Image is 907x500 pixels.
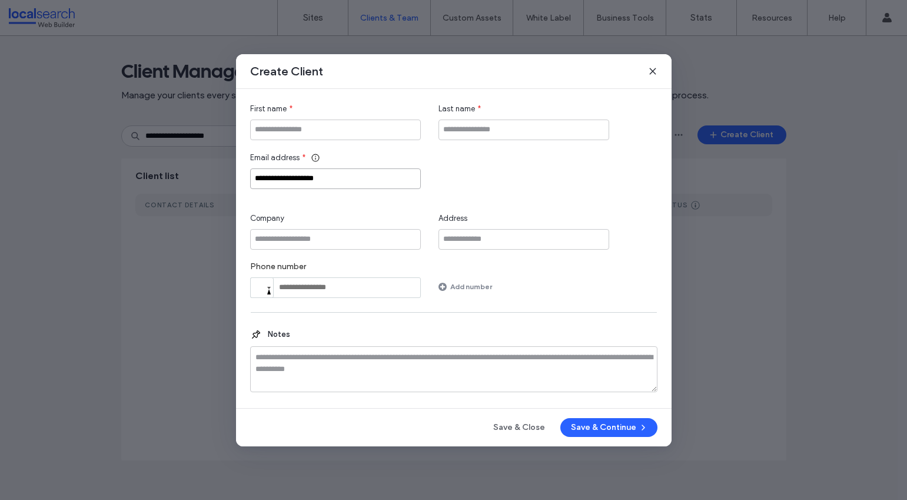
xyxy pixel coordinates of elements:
[250,229,421,250] input: Company
[438,120,609,140] input: Last name
[262,329,290,340] span: Notes
[250,103,287,115] span: First name
[483,418,556,437] button: Save & Close
[560,418,657,437] button: Save & Continue
[438,103,475,115] span: Last name
[250,261,421,277] label: Phone number
[250,168,421,189] input: Email address
[250,120,421,140] input: First name
[27,8,51,19] span: Help
[438,213,467,224] span: Address
[250,64,323,79] span: Create Client
[438,229,609,250] input: Address
[250,152,300,164] span: Email address
[250,213,284,224] span: Company
[450,276,492,297] label: Add number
